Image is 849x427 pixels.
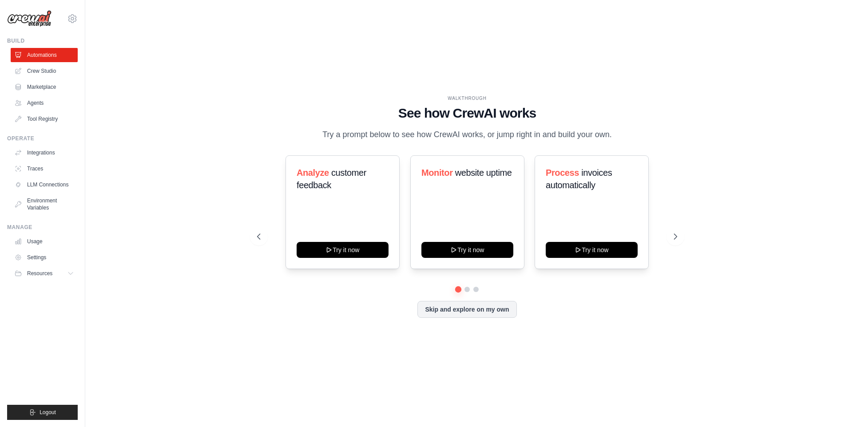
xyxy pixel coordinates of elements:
button: Try it now [546,242,638,258]
span: Monitor [421,168,453,178]
button: Try it now [297,242,389,258]
div: Manage [7,224,78,231]
a: Environment Variables [11,194,78,215]
a: Settings [11,250,78,265]
div: Build [7,37,78,44]
button: Skip and explore on my own [417,301,516,318]
div: WALKTHROUGH [257,95,677,102]
button: Try it now [421,242,513,258]
a: Crew Studio [11,64,78,78]
div: Operate [7,135,78,142]
span: website uptime [455,168,512,178]
a: Traces [11,162,78,176]
button: Resources [11,266,78,281]
img: Logo [7,10,52,27]
a: Usage [11,234,78,249]
span: customer feedback [297,168,366,190]
span: Logout [40,409,56,416]
h1: See how CrewAI works [257,105,677,121]
a: Agents [11,96,78,110]
a: LLM Connections [11,178,78,192]
a: Automations [11,48,78,62]
button: Logout [7,405,78,420]
span: Resources [27,270,52,277]
span: Process [546,168,579,178]
a: Marketplace [11,80,78,94]
p: Try a prompt below to see how CrewAI works, or jump right in and build your own. [318,128,616,141]
a: Tool Registry [11,112,78,126]
a: Integrations [11,146,78,160]
span: Analyze [297,168,329,178]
